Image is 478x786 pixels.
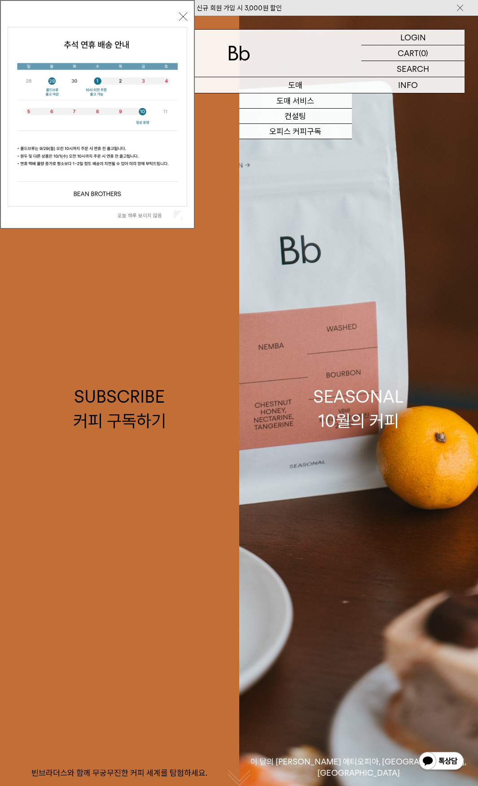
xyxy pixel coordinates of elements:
div: SEASONAL 10월의 커피 [313,385,404,432]
p: SEARCH [397,61,429,77]
label: 오늘 하루 보이지 않음 [118,212,172,219]
a: 오피스 커피구독 [239,124,352,139]
p: CART [398,45,419,61]
p: INFO [352,77,465,93]
button: 닫기 [179,13,187,21]
p: 도매 [239,77,352,93]
img: 로고 [228,46,250,61]
a: 도매 서비스 [239,93,352,109]
div: SUBSCRIBE 커피 구독하기 [73,385,166,432]
p: (0) [419,45,428,61]
a: LOGIN [361,30,465,45]
img: 카카오톡 채널 1:1 채팅 버튼 [418,751,465,773]
a: 신규 회원 가입 시 3,000원 할인 [197,4,282,12]
a: CART (0) [361,45,465,61]
img: 5e4d662c6b1424087153c0055ceb1a13_140731.jpg [8,27,187,206]
p: LOGIN [400,30,426,45]
a: 컨설팅 [239,109,352,124]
